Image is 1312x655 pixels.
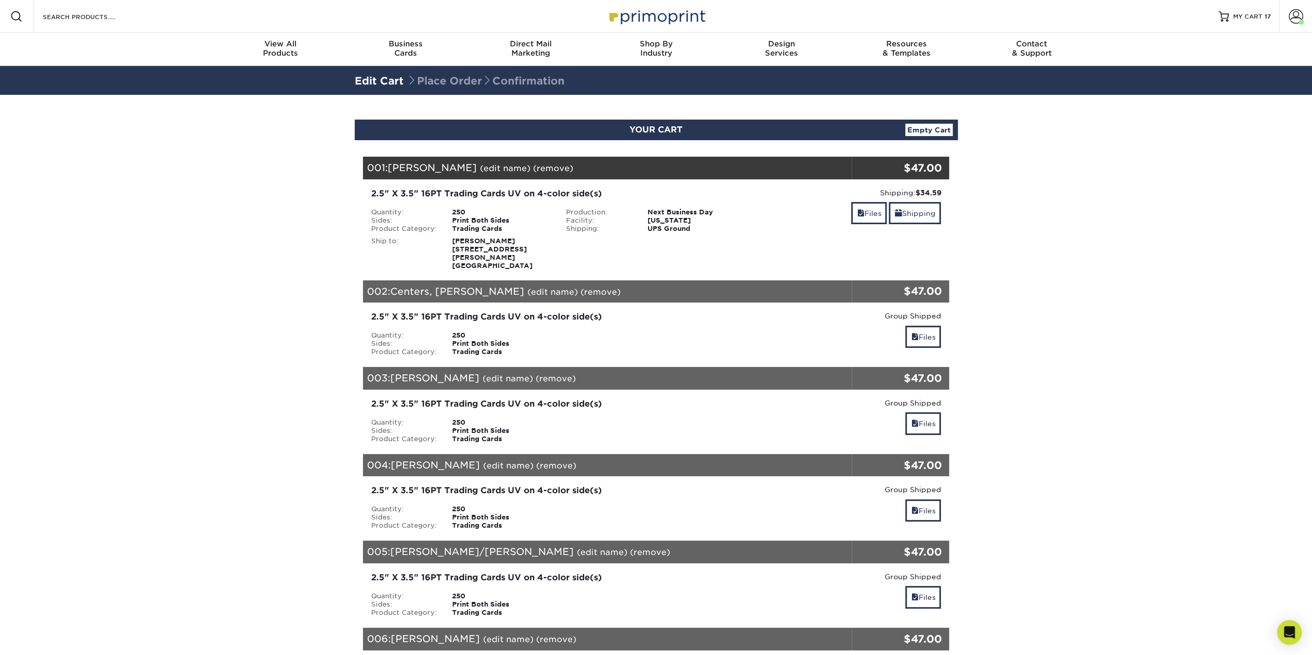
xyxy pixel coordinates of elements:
div: $47.00 [852,544,942,560]
span: files [911,419,918,428]
div: Next Business Day [640,208,754,216]
div: Trading Cards [444,225,558,233]
a: (remove) [580,287,621,297]
div: 250 [444,505,558,513]
div: Group Shipped [761,572,941,582]
div: Cards [343,39,468,58]
div: [US_STATE] [640,216,754,225]
a: Empty Cart [905,124,953,136]
div: Services [719,39,844,58]
div: $47.00 [852,371,942,386]
div: Trading Cards [444,435,558,443]
div: Production: [558,208,640,216]
a: (remove) [536,461,576,471]
div: $47.00 [852,631,942,647]
a: (edit name) [480,163,530,173]
div: & Templates [844,39,969,58]
div: Print Both Sides [444,340,558,348]
div: 2.5" X 3.5" 16PT Trading Cards UV on 4-color side(s) [371,188,746,200]
a: Files [905,586,941,608]
a: BusinessCards [343,33,468,66]
span: files [911,593,918,601]
div: Print Both Sides [444,513,558,522]
a: Contact& Support [969,33,1094,66]
a: View AllProducts [218,33,343,66]
a: (edit name) [483,374,533,383]
div: 250 [444,592,558,600]
a: (edit name) [483,461,534,471]
div: Quantity: [363,208,445,216]
span: Centers, [PERSON_NAME] [390,285,524,297]
span: MY CART [1233,12,1263,21]
span: View All [218,39,343,48]
img: Primoprint [605,5,708,27]
div: 002: [363,280,852,303]
div: & Support [969,39,1094,58]
a: Direct MailMarketing [468,33,593,66]
a: Shipping [889,202,941,224]
div: 004: [363,454,852,477]
span: files [857,209,864,217]
span: [PERSON_NAME]/[PERSON_NAME] [390,546,574,557]
div: 003: [363,367,852,390]
div: Open Intercom Messenger [1277,620,1302,645]
div: 001: [363,157,852,179]
span: [PERSON_NAME] [390,372,479,383]
div: $47.00 [852,458,942,473]
span: Place Order Confirmation [407,75,564,87]
a: Files [851,202,887,224]
div: Quantity: [363,331,445,340]
div: $47.00 [852,160,942,176]
span: [PERSON_NAME] [391,459,480,471]
span: Contact [969,39,1094,48]
div: Trading Cards [444,348,558,356]
div: 2.5" X 3.5" 16PT Trading Cards UV on 4-color side(s) [371,398,746,410]
div: Ship to: [363,237,445,270]
div: 005: [363,541,852,563]
span: YOUR CART [629,125,683,135]
a: (edit name) [577,547,627,557]
div: UPS Ground [640,225,754,233]
div: Quantity: [363,505,445,513]
div: 250 [444,331,558,340]
strong: [PERSON_NAME] [STREET_ADDRESS][PERSON_NAME] [GEOGRAPHIC_DATA] [452,237,533,270]
div: Shipping: [558,225,640,233]
a: (remove) [533,163,573,173]
div: Product Category: [363,609,445,617]
div: 250 [444,208,558,216]
span: [PERSON_NAME] [388,162,477,173]
div: Trading Cards [444,609,558,617]
div: 250 [444,418,558,427]
div: Sides: [363,600,445,609]
div: 2.5" X 3.5" 16PT Trading Cards UV on 4-color side(s) [371,484,746,497]
iframe: Google Customer Reviews [3,624,88,651]
a: (edit name) [527,287,578,297]
span: files [911,333,918,341]
div: 2.5" X 3.5" 16PT Trading Cards UV on 4-color side(s) [371,572,746,584]
a: (remove) [536,374,576,383]
div: Print Both Sides [444,427,558,435]
span: Design [719,39,844,48]
span: Shop By [593,39,719,48]
div: $47.00 [852,283,942,299]
a: Files [905,326,941,348]
div: Shipping: [761,188,941,198]
div: Sides: [363,513,445,522]
div: Marketing [468,39,593,58]
span: shipping [894,209,902,217]
span: 17 [1265,13,1271,20]
div: Trading Cards [444,522,558,530]
div: Group Shipped [761,311,941,321]
div: Sides: [363,340,445,348]
div: Print Both Sides [444,216,558,225]
div: Products [218,39,343,58]
span: Direct Mail [468,39,593,48]
div: Product Category: [363,348,445,356]
div: Print Both Sides [444,600,558,609]
div: Product Category: [363,522,445,530]
div: Sides: [363,427,445,435]
a: Resources& Templates [844,33,969,66]
div: Facility: [558,216,640,225]
a: Shop ByIndustry [593,33,719,66]
a: (remove) [630,547,670,557]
